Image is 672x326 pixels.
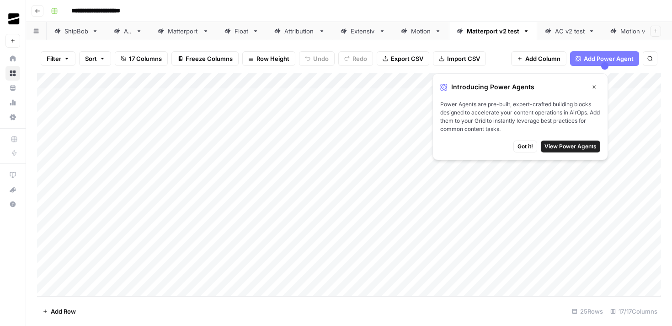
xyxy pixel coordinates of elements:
[150,22,217,40] a: Matterport
[517,142,533,151] span: Got it!
[391,54,423,63] span: Export CSV
[171,51,239,66] button: Freeze Columns
[115,51,168,66] button: 17 Columns
[5,66,20,81] a: Browse
[525,54,560,63] span: Add Column
[47,22,106,40] a: ShipBob
[338,51,373,66] button: Redo
[377,51,429,66] button: Export CSV
[235,27,249,36] div: Float
[5,110,20,125] a: Settings
[541,141,600,152] button: View Power Agents
[433,51,486,66] button: Import CSV
[352,54,367,63] span: Redo
[47,54,61,63] span: Filter
[129,54,162,63] span: 17 Columns
[64,27,88,36] div: ShipBob
[570,51,639,66] button: Add Power Agent
[511,51,566,66] button: Add Column
[284,27,315,36] div: Attribution
[85,54,97,63] span: Sort
[5,168,20,182] a: AirOps Academy
[393,22,449,40] a: Motion
[256,54,289,63] span: Row Height
[351,27,375,36] div: Extensiv
[41,51,75,66] button: Filter
[440,100,600,133] span: Power Agents are pre-built, expert-crafted building blocks designed to accelerate your content op...
[449,22,537,40] a: Matterport v2 test
[5,11,22,27] img: OGM Logo
[267,22,333,40] a: Attribution
[37,304,81,319] button: Add Row
[299,51,335,66] button: Undo
[5,7,20,30] button: Workspace: OGM
[411,27,431,36] div: Motion
[513,141,537,152] button: Got it!
[5,95,20,110] a: Usage
[242,51,295,66] button: Row Height
[5,51,20,66] a: Home
[447,54,480,63] span: Import CSV
[467,27,519,36] div: Matterport v2 test
[217,22,267,40] a: Float
[555,27,585,36] div: AC v2 test
[544,142,597,151] span: View Power Agents
[313,54,329,63] span: Undo
[5,182,20,197] button: What's new?
[186,54,233,63] span: Freeze Columns
[168,27,199,36] div: Matterport
[124,27,132,36] div: AC
[79,51,111,66] button: Sort
[106,22,150,40] a: AC
[51,307,76,316] span: Add Row
[5,81,20,95] a: Your Data
[333,22,393,40] a: Extensiv
[440,81,600,93] div: Introducing Power Agents
[568,304,607,319] div: 25 Rows
[6,183,20,196] div: What's new?
[620,27,662,36] div: Motion v2 test
[537,22,603,40] a: AC v2 test
[5,197,20,212] button: Help + Support
[607,304,661,319] div: 17/17 Columns
[584,54,634,63] span: Add Power Agent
